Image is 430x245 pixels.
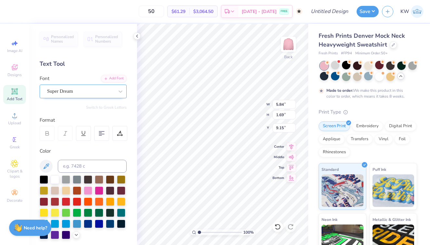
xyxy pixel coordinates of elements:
span: Designs [7,72,22,77]
span: Middle [272,155,284,159]
div: Color [40,147,127,155]
span: Center [272,144,284,149]
div: Back [284,54,293,60]
span: Decorate [7,198,22,203]
div: Transfers [347,134,373,144]
label: Font [40,75,49,82]
div: Applique [319,134,345,144]
span: Top [272,165,284,170]
span: [DATE] - [DATE] [242,8,277,15]
div: Format [40,116,127,124]
span: Bottom [272,176,284,180]
div: Vinyl [374,134,393,144]
span: KW [400,8,409,15]
span: Greek [10,144,20,150]
div: Add Font [101,75,127,82]
input: Untitled Design [306,5,353,18]
span: Upload [8,120,21,126]
a: KW [400,5,424,18]
div: Embroidery [352,121,383,131]
span: Personalized Numbers [95,34,118,44]
span: Personalized Names [51,34,74,44]
span: $61.29 [171,8,185,15]
img: Back [282,38,295,51]
img: Kelsey Wiggins [411,5,424,18]
div: Screen Print [319,121,350,131]
span: Clipart & logos [3,169,26,179]
span: FREE [281,9,287,14]
div: We make this product in this color to order, which means it takes 8 weeks. [326,88,406,99]
span: # FP94 [341,51,352,56]
span: Fresh Prints Denver Mock Neck Heavyweight Sweatshirt [319,32,405,48]
img: Standard [322,174,363,207]
button: Save [357,6,379,17]
span: Add Text [7,96,22,102]
span: Puff Ink [373,166,386,173]
span: Minimum Order: 50 + [355,51,388,56]
span: Fresh Prints [319,51,338,56]
strong: Need help? [24,225,47,231]
div: Text Tool [40,60,127,68]
div: Print Type [319,108,417,116]
span: Image AI [7,48,22,53]
span: Metallic & Glitter Ink [373,216,411,223]
input: – – [139,6,164,17]
img: Puff Ink [373,174,414,207]
span: Standard [322,166,339,173]
input: e.g. 7428 c [58,160,127,173]
div: Rhinestones [319,147,350,157]
div: Digital Print [385,121,416,131]
button: Switch to Greek Letters [86,105,127,110]
div: Foil [395,134,410,144]
span: $3,064.50 [193,8,213,15]
strong: Made to order: [326,88,353,93]
span: 100 % [243,229,254,235]
span: Neon Ink [322,216,337,223]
